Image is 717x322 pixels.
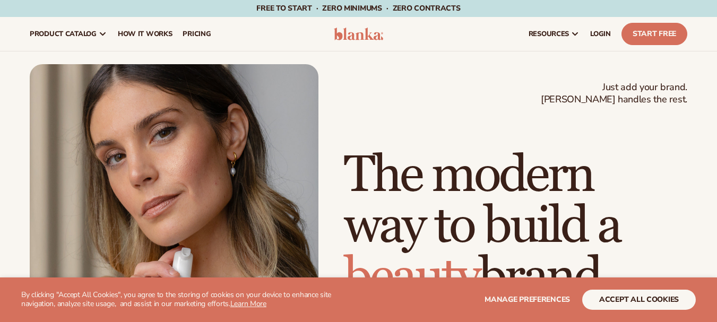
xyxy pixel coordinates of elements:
a: How It Works [113,17,178,51]
span: Manage preferences [485,294,570,304]
button: accept all cookies [582,290,696,310]
a: pricing [177,17,216,51]
a: LOGIN [585,17,616,51]
p: By clicking "Accept All Cookies", you agree to the storing of cookies on your device to enhance s... [21,291,354,309]
a: Start Free [621,23,687,45]
span: product catalog [30,30,97,38]
span: Free to start · ZERO minimums · ZERO contracts [256,3,460,13]
span: pricing [183,30,211,38]
button: Manage preferences [485,290,570,310]
span: Just add your brand. [PERSON_NAME] handles the rest. [541,81,687,106]
span: How It Works [118,30,172,38]
span: LOGIN [590,30,611,38]
span: resources [529,30,569,38]
h1: The modern way to build a brand [344,150,687,303]
a: Learn More [230,299,266,309]
a: resources [523,17,585,51]
a: product catalog [24,17,113,51]
span: beauty [344,246,479,308]
img: logo [334,28,384,40]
